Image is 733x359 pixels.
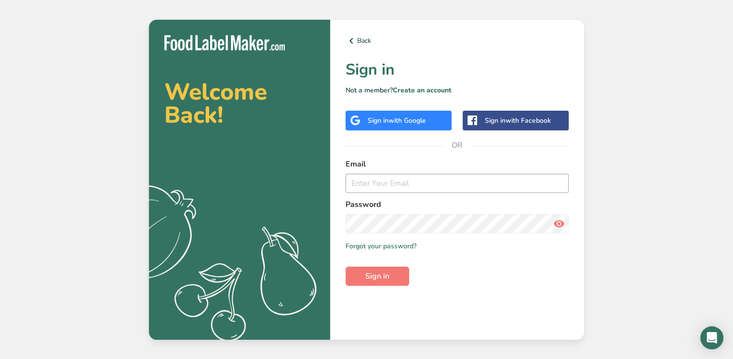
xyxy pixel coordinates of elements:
[365,270,389,282] span: Sign in
[346,174,569,193] input: Enter Your Email
[368,115,426,126] div: Sign in
[346,241,416,251] a: Forgot your password?
[164,80,315,127] h2: Welcome Back!
[485,115,551,126] div: Sign in
[393,86,452,95] a: Create an account
[164,35,285,51] img: Food Label Maker
[346,85,569,95] p: Not a member?
[443,131,472,160] span: OR
[700,326,723,349] div: Open Intercom Messenger
[346,199,569,210] label: Password
[506,116,551,125] span: with Facebook
[388,116,426,125] span: with Google
[346,35,569,47] a: Back
[346,267,409,286] button: Sign in
[346,158,569,170] label: Email
[346,58,569,81] h1: Sign in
